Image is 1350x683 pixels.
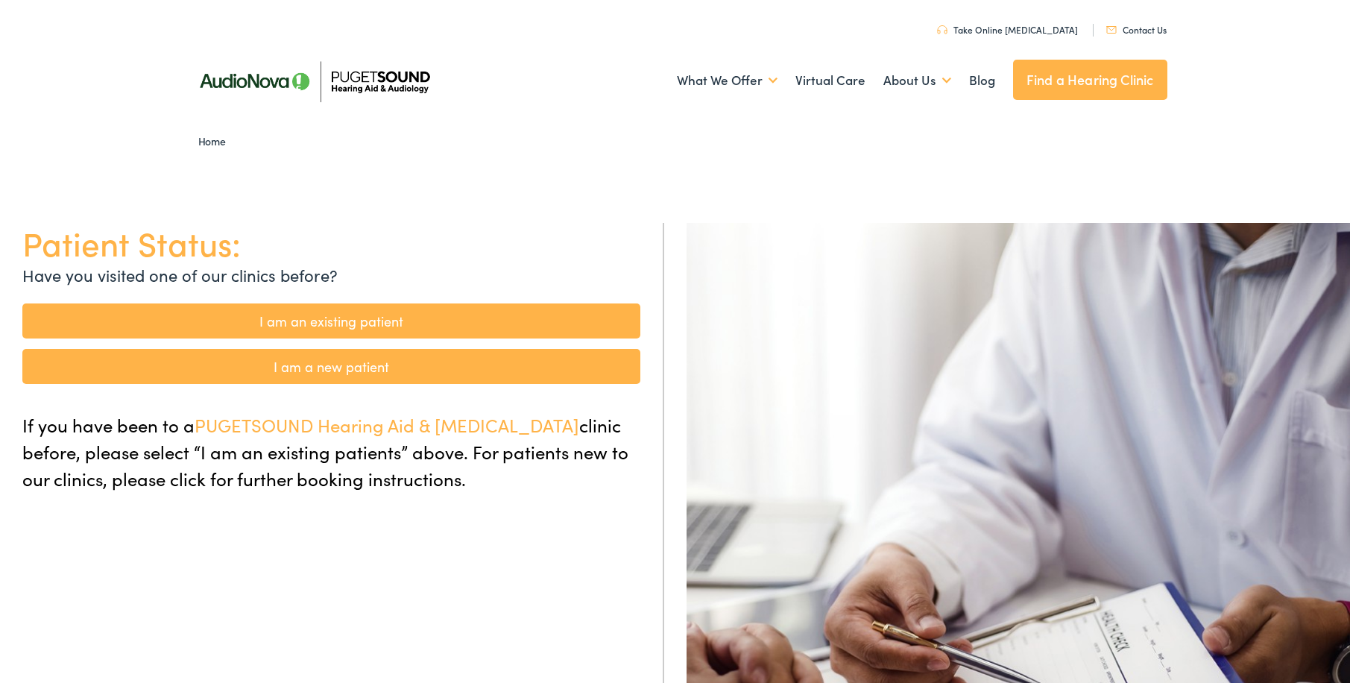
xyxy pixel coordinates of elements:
a: Blog [969,53,995,108]
a: What We Offer [677,53,777,108]
h1: Patient Status: [22,223,640,262]
p: Have you visited one of our clinics before? [22,262,640,287]
p: If you have been to a clinic before, please select “I am an existing patients” above. For patient... [22,412,640,492]
a: Home [198,133,233,148]
span: PUGETSOUND Hearing Aid & [MEDICAL_DATA] [195,412,579,437]
a: I am a new patient [22,349,640,384]
img: utility icon [937,25,947,34]
a: I am an existing patient [22,303,640,339]
img: utility icon [1106,26,1117,34]
a: Virtual Care [795,53,865,108]
a: Take Online [MEDICAL_DATA] [937,23,1078,36]
a: About Us [883,53,951,108]
a: Contact Us [1106,23,1167,36]
a: Find a Hearing Clinic [1013,60,1167,100]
